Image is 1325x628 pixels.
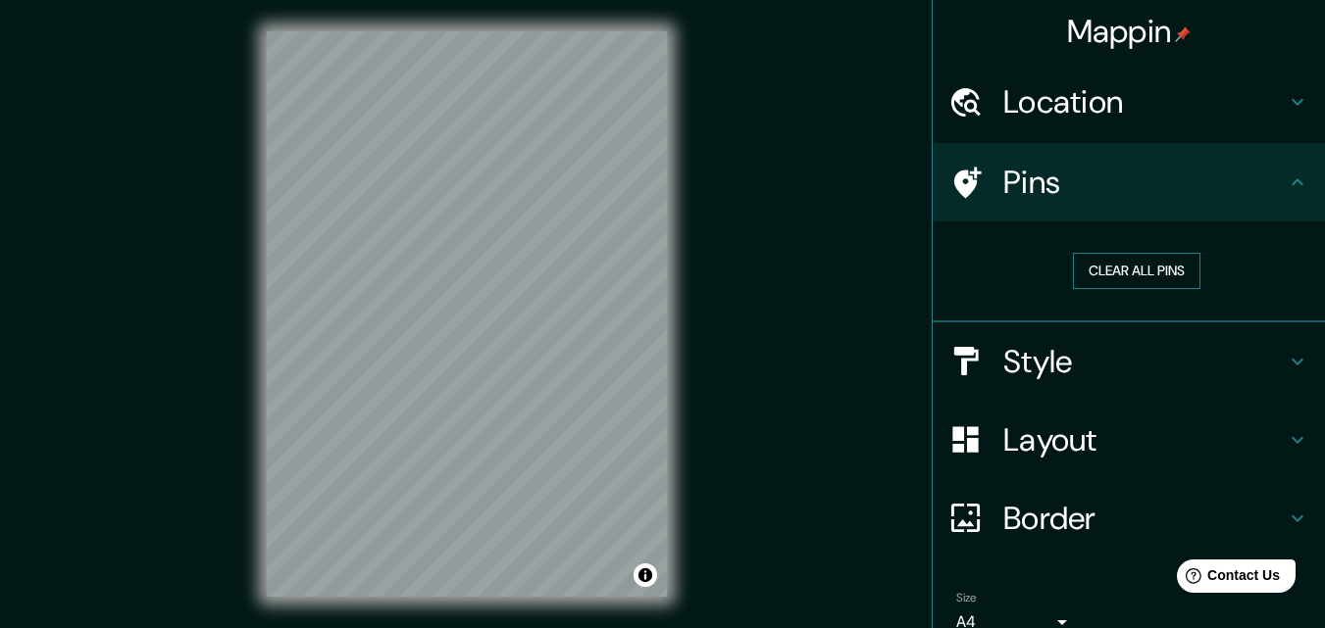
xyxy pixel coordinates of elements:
button: Clear all pins [1073,253,1200,289]
h4: Mappin [1067,12,1192,51]
button: Toggle attribution [634,563,657,587]
h4: Style [1003,342,1286,381]
img: pin-icon.png [1175,26,1191,42]
label: Size [956,589,977,605]
h4: Border [1003,499,1286,538]
div: Border [933,479,1325,557]
div: Layout [933,401,1325,479]
h4: Pins [1003,163,1286,202]
h4: Layout [1003,420,1286,459]
div: Style [933,322,1325,401]
h4: Location [1003,82,1286,121]
canvas: Map [267,31,667,597]
div: Location [933,63,1325,141]
iframe: Help widget launcher [1150,552,1303,606]
div: Pins [933,143,1325,221]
